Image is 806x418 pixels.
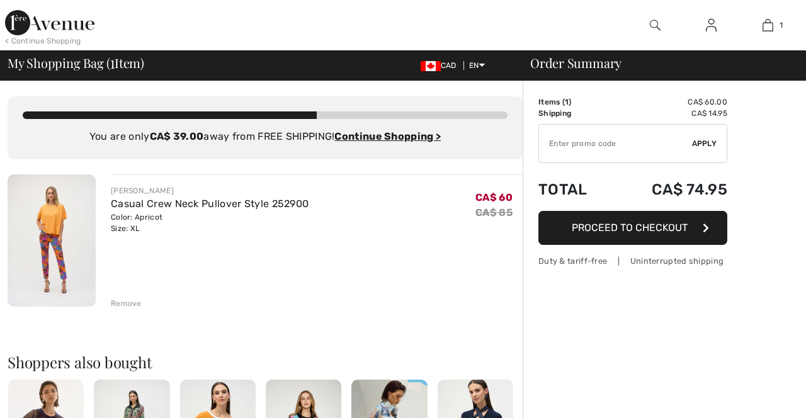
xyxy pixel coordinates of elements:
[150,130,204,142] strong: CA$ 39.00
[421,61,462,70] span: CAD
[565,98,569,106] span: 1
[740,18,795,33] a: 1
[111,298,142,309] div: Remove
[8,354,523,370] h2: Shoppers also bought
[613,168,727,211] td: CA$ 74.95
[8,57,144,69] span: My Shopping Bag ( Item)
[692,138,717,149] span: Apply
[469,61,485,70] span: EN
[421,61,441,71] img: Canadian Dollar
[613,108,727,119] td: CA$ 14.95
[763,18,773,33] img: My Bag
[23,129,508,144] div: You are only away from FREE SHIPPING!
[538,211,727,245] button: Proceed to Checkout
[111,185,309,196] div: [PERSON_NAME]
[111,198,309,210] a: Casual Crew Neck Pullover Style 252900
[696,18,727,33] a: Sign In
[572,222,688,234] span: Proceed to Checkout
[111,212,309,234] div: Color: Apricot Size: XL
[706,18,717,33] img: My Info
[538,108,613,119] td: Shipping
[5,10,94,35] img: 1ère Avenue
[613,96,727,108] td: CA$ 60.00
[515,57,798,69] div: Order Summary
[538,255,727,267] div: Duty & tariff-free | Uninterrupted shipping
[780,20,783,31] span: 1
[110,54,115,70] span: 1
[334,130,441,142] a: Continue Shopping >
[5,35,81,47] div: < Continue Shopping
[8,174,96,307] img: Casual Crew Neck Pullover Style 252900
[538,168,613,211] td: Total
[539,125,692,162] input: Promo code
[538,96,613,108] td: Items ( )
[475,206,513,218] s: CA$ 85
[475,191,513,203] span: CA$ 60
[650,18,661,33] img: search the website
